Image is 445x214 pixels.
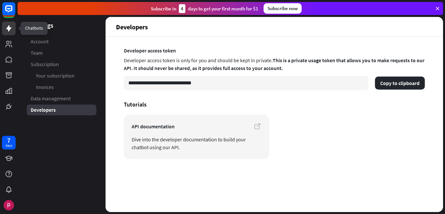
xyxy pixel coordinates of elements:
[124,115,269,159] a: API documentation Dive into the developer documentation to build your chatbot using our API.
[132,122,261,130] span: API documentation
[27,36,96,47] a: Account
[179,4,185,13] div: 4
[31,95,71,102] span: Data management
[151,4,258,13] div: Subscribe in days to get your first month for $1
[27,82,96,93] a: Invoices
[27,70,96,81] a: Your subscription
[124,57,424,71] span: This is a private usage token that allows you to make requests to our API. It should never be sha...
[27,48,96,58] a: Team
[264,3,302,14] div: Subscribe now
[5,3,25,22] button: Open LiveChat chat widget
[124,47,425,54] label: Developer access token
[6,143,12,148] div: days
[18,21,106,30] header: Settings
[375,77,425,90] button: Copy to clipboard
[31,61,59,68] span: Subscription
[124,55,425,75] div: Developer access token is only for you and should be kept in private.
[27,59,96,70] a: Subscription
[132,136,261,151] span: Dive into the developer documentation to build your chatbot using our API.
[106,17,443,36] header: Developers
[36,72,75,79] span: Your subscription
[124,101,425,108] h4: Tutorials
[27,93,96,104] a: Data management
[31,50,43,56] span: Team
[7,137,10,143] div: 7
[31,38,49,45] span: Account
[2,136,16,150] a: 7 days
[36,84,54,91] span: Invoices
[31,107,56,113] span: Developers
